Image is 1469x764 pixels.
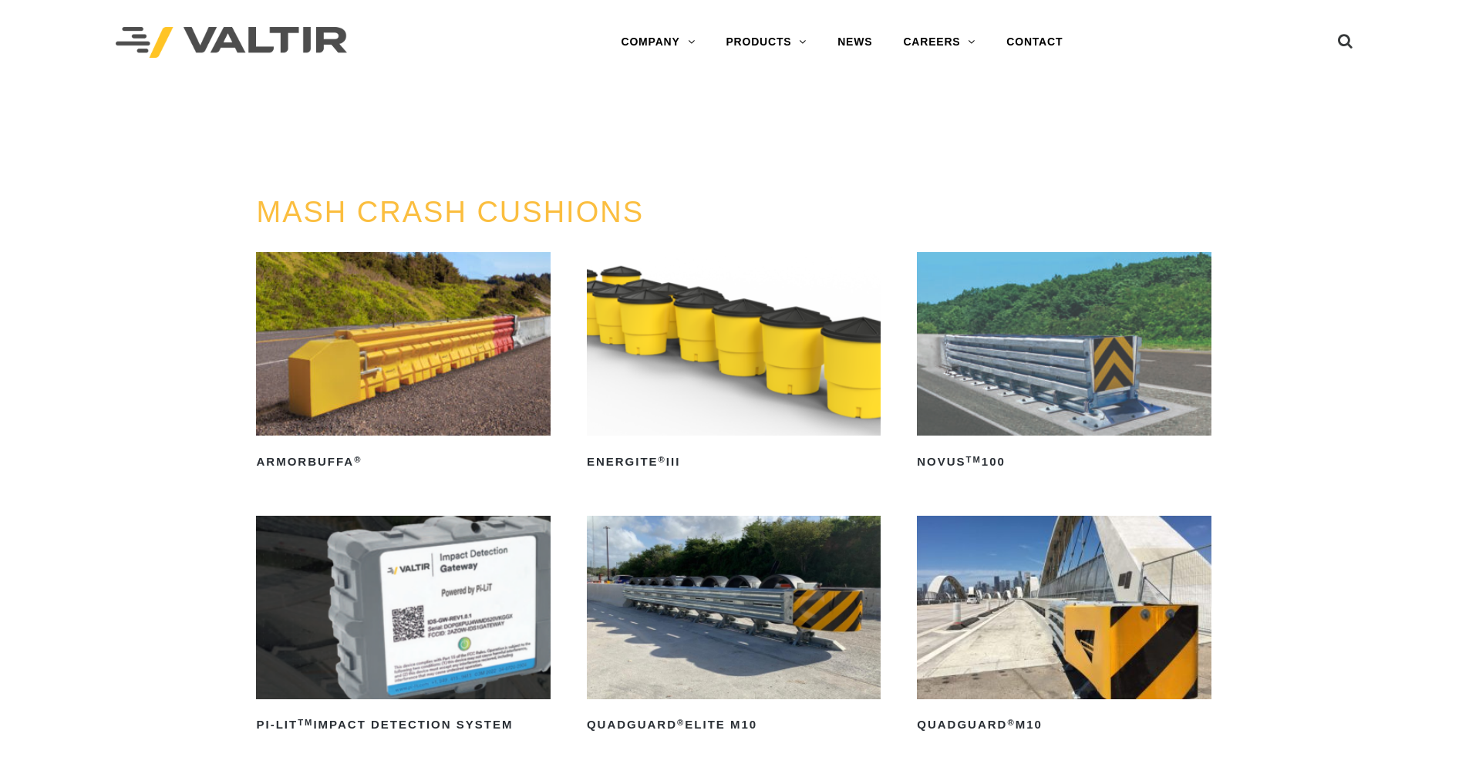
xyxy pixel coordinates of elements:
[677,718,685,727] sup: ®
[917,449,1211,474] h2: NOVUS 100
[256,252,550,474] a: ArmorBuffa®
[587,713,881,738] h2: QuadGuard Elite M10
[256,196,644,228] a: MASH CRASH CUSHIONS
[587,449,881,474] h2: ENERGITE III
[256,713,550,738] h2: PI-LIT Impact Detection System
[710,27,822,58] a: PRODUCTS
[822,27,888,58] a: NEWS
[917,713,1211,738] h2: QuadGuard M10
[991,27,1078,58] a: CONTACT
[298,718,313,727] sup: TM
[966,455,982,464] sup: TM
[917,252,1211,474] a: NOVUSTM100
[256,449,550,474] h2: ArmorBuffa
[1007,718,1015,727] sup: ®
[587,516,881,738] a: QuadGuard®Elite M10
[659,455,666,464] sup: ®
[605,27,710,58] a: COMPANY
[587,252,881,474] a: ENERGITE®III
[888,27,991,58] a: CAREERS
[354,455,362,464] sup: ®
[116,27,347,59] img: Valtir
[256,516,550,738] a: PI-LITTMImpact Detection System
[917,516,1211,738] a: QuadGuard®M10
